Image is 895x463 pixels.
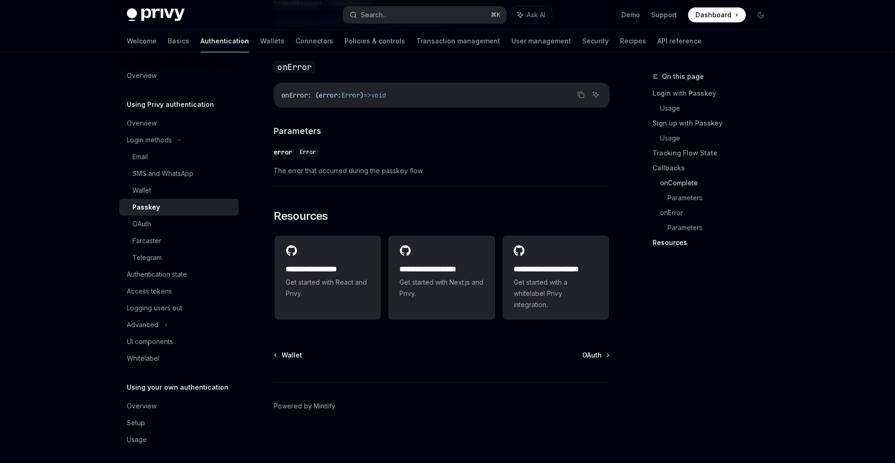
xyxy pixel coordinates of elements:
[274,125,321,137] span: Parameters
[127,286,172,297] div: Access tokens
[364,91,371,99] span: =>
[653,86,776,101] a: Login with Passkey
[668,220,776,235] a: Parameters
[119,398,239,414] a: Overview
[514,277,598,310] span: Get started with a whitelabel Privy integration.
[119,148,239,165] a: Email
[511,30,571,52] a: User management
[119,300,239,316] a: Logging users out
[200,30,249,52] a: Authentication
[119,67,239,84] a: Overview
[132,202,160,213] div: Passkey
[582,30,609,52] a: Security
[127,417,145,428] div: Setup
[119,216,239,232] a: OAuth
[127,8,185,21] img: dark logo
[621,10,640,20] a: Demo
[491,11,501,19] span: ⌘ K
[511,7,552,23] button: Ask AI
[337,91,341,99] span: :
[343,7,506,23] button: Search...⌘K
[660,175,776,190] a: onComplete
[286,277,370,299] span: Get started with React and Privy.
[582,351,609,360] a: OAuth
[119,199,239,216] a: Passkey
[653,116,776,131] a: Sign up with Passkey
[274,165,610,176] span: The error that occurred during the passkey flow.
[274,401,335,411] a: Powered by Mintlify
[753,7,768,22] button: Toggle dark mode
[119,182,239,199] a: Wallet
[695,10,731,20] span: Dashboard
[132,252,162,263] div: Telegram
[132,168,193,179] div: SMS and WhatsApp
[127,319,158,330] div: Advanced
[260,30,284,52] a: Wallets
[127,70,157,81] div: Overview
[416,30,500,52] a: Transaction management
[127,434,147,445] div: Usage
[590,89,602,101] button: Ask AI
[282,91,308,99] span: onError
[319,91,337,99] span: error
[127,302,182,314] div: Logging users out
[275,351,302,360] a: Wallet
[620,30,646,52] a: Recipes
[168,30,189,52] a: Basics
[127,336,173,347] div: UI components
[308,91,319,99] span: : (
[274,147,292,157] div: error
[119,249,239,266] a: Telegram
[127,269,187,280] div: Authentication state
[662,71,704,82] span: On this page
[653,235,776,250] a: Resources
[127,400,157,412] div: Overview
[296,30,333,52] a: Connectors
[127,382,228,393] h5: Using your own authentication
[653,161,776,175] a: Callbacks
[119,431,239,448] a: Usage
[127,99,214,110] h5: Using Privy authentication
[274,61,316,73] code: onError
[127,353,159,364] div: Whitelabel
[132,218,151,230] div: OAuth
[360,91,364,99] span: )
[127,134,172,146] div: Login methods
[668,190,776,205] a: Parameters
[132,151,148,162] div: Email
[119,350,239,367] a: Whitelabel
[127,30,157,52] a: Welcome
[344,30,405,52] a: Policies & controls
[119,165,239,182] a: SMS and WhatsApp
[119,283,239,300] a: Access tokens
[399,277,483,299] span: Get started with Next.js and Privy.
[361,9,387,21] div: Search...
[688,7,746,22] a: Dashboard
[371,91,386,99] span: void
[660,101,776,116] a: Usage
[651,10,677,20] a: Support
[527,10,545,20] span: Ask AI
[582,351,602,360] span: OAuth
[119,266,239,283] a: Authentication state
[132,185,151,196] div: Wallet
[660,131,776,146] a: Usage
[575,89,587,101] button: Copy the contents from the code block
[132,235,161,246] div: Farcaster
[282,351,302,360] span: Wallet
[660,205,776,220] a: onError
[127,118,157,129] div: Overview
[119,333,239,350] a: UI components
[119,414,239,431] a: Setup
[341,91,360,99] span: Error
[119,232,239,249] a: Farcaster
[653,146,776,161] a: Tracking Flow State
[274,209,328,224] span: Resources
[300,148,316,156] span: Error
[657,30,702,52] a: API reference
[119,115,239,132] a: Overview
